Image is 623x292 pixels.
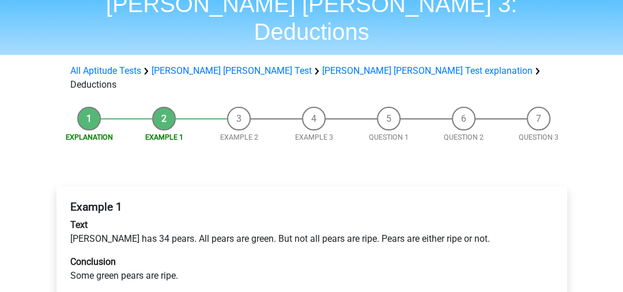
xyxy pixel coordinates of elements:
p: Some green pears are ripe. [70,255,553,283]
b: Conclusion [70,256,116,267]
a: Example 1 [145,133,183,141]
b: Text [70,219,88,230]
div: Deductions [66,64,558,92]
b: Example 1 [70,200,122,214]
a: Example 3 [295,133,333,141]
a: Explanation [66,133,113,141]
p: [PERSON_NAME] has 34 pears. All pears are green. But not all pears are ripe. Pears are either rip... [70,218,553,246]
a: Example 2 [220,133,258,141]
a: Question 1 [369,133,409,141]
a: All Aptitude Tests [70,65,141,76]
a: Question 3 [519,133,558,141]
a: Question 2 [444,133,484,141]
a: [PERSON_NAME] [PERSON_NAME] Test explanation [322,65,533,76]
a: [PERSON_NAME] [PERSON_NAME] Test [152,65,312,76]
